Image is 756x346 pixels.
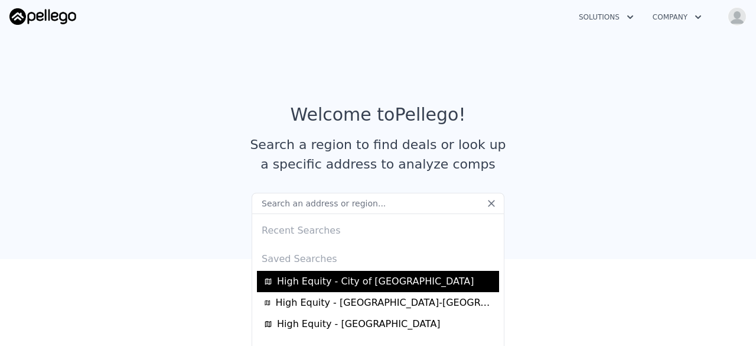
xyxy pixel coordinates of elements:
[264,296,496,310] a: High Equity - [GEOGRAPHIC_DATA]-[GEOGRAPHIC_DATA]
[277,274,474,289] span: High Equity - City of [GEOGRAPHIC_DATA]
[257,242,499,271] div: Saved Searches
[569,7,643,28] button: Solutions
[257,214,499,242] div: Recent Searches
[9,8,76,25] img: Pellego
[276,296,496,310] span: High Equity - [GEOGRAPHIC_DATA]-[GEOGRAPHIC_DATA]
[246,135,510,174] div: Search a region to find deals or look up a specific address to analyze comps
[76,297,680,318] div: Saved Properties
[277,317,441,331] span: High Equity - [GEOGRAPHIC_DATA]
[728,7,747,26] img: avatar
[291,104,466,125] div: Welcome to Pellego !
[264,274,496,289] a: High Equity - City of [GEOGRAPHIC_DATA]
[264,317,496,331] a: High Equity - [GEOGRAPHIC_DATA]
[643,7,711,28] button: Company
[252,193,504,214] input: Search an address or region...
